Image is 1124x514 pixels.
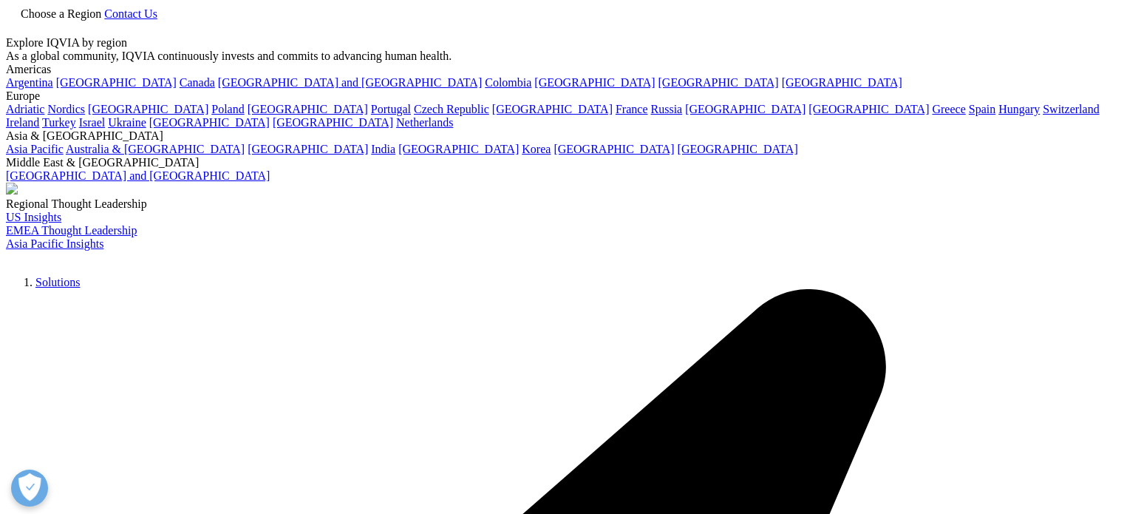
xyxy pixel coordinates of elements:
[6,103,44,115] a: Adriatic
[6,211,61,223] a: US Insights
[6,89,1118,103] div: Europe
[658,76,779,89] a: [GEOGRAPHIC_DATA]
[6,36,1118,50] div: Explore IQVIA by region
[371,143,395,155] a: India
[651,103,683,115] a: Russia
[371,103,411,115] a: Portugal
[396,116,453,129] a: Netherlands
[782,76,902,89] a: [GEOGRAPHIC_DATA]
[485,76,531,89] a: Colombia
[398,143,519,155] a: [GEOGRAPHIC_DATA]
[6,63,1118,76] div: Americas
[414,103,489,115] a: Czech Republic
[522,143,551,155] a: Korea
[56,76,177,89] a: [GEOGRAPHIC_DATA]
[6,237,103,250] a: Asia Pacific Insights
[149,116,270,129] a: [GEOGRAPHIC_DATA]
[11,470,48,507] button: Open Preferences
[273,116,393,129] a: [GEOGRAPHIC_DATA]
[6,50,1118,63] div: As a global community, IQVIA continuously invests and commits to advancing human health.
[6,169,270,182] a: [GEOGRAPHIC_DATA] and [GEOGRAPHIC_DATA]
[685,103,805,115] a: [GEOGRAPHIC_DATA]
[6,116,39,129] a: Ireland
[678,143,798,155] a: [GEOGRAPHIC_DATA]
[554,143,674,155] a: [GEOGRAPHIC_DATA]
[808,103,929,115] a: [GEOGRAPHIC_DATA]
[534,76,655,89] a: [GEOGRAPHIC_DATA]
[932,103,965,115] a: Greece
[47,103,85,115] a: Nordics
[180,76,215,89] a: Canada
[6,224,137,237] a: EMEA Thought Leadership
[42,116,76,129] a: Turkey
[248,103,368,115] a: [GEOGRAPHIC_DATA]
[6,129,1118,143] div: Asia & [GEOGRAPHIC_DATA]
[108,116,146,129] a: Ukraine
[6,156,1118,169] div: Middle East & [GEOGRAPHIC_DATA]
[211,103,244,115] a: Poland
[218,76,482,89] a: [GEOGRAPHIC_DATA] and [GEOGRAPHIC_DATA]
[21,7,101,20] span: Choose a Region
[6,197,1118,211] div: Regional Thought Leadership
[88,103,208,115] a: [GEOGRAPHIC_DATA]
[104,7,157,20] a: Contact Us
[969,103,995,115] a: Spain
[248,143,368,155] a: [GEOGRAPHIC_DATA]
[79,116,106,129] a: Israel
[1043,103,1099,115] a: Switzerland
[35,276,80,288] a: Solutions
[6,183,18,195] img: 2093_analyzing-data-using-big-screen-display-and-laptop.png
[492,103,613,115] a: [GEOGRAPHIC_DATA]
[998,103,1040,115] a: Hungary
[616,103,648,115] a: France
[6,143,64,155] a: Asia Pacific
[66,143,245,155] a: Australia & [GEOGRAPHIC_DATA]
[6,76,53,89] a: Argentina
